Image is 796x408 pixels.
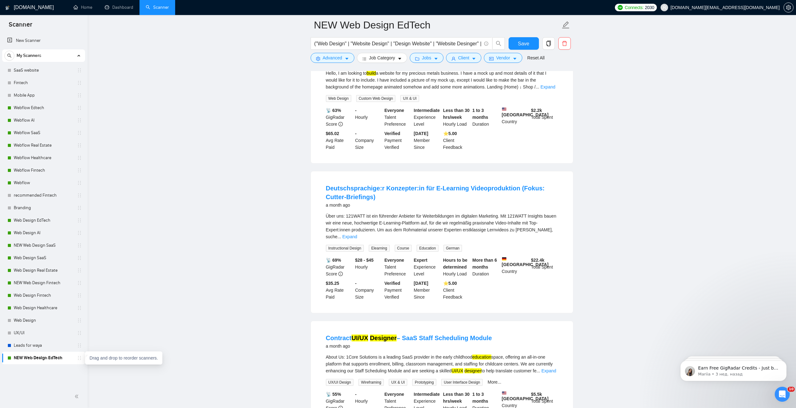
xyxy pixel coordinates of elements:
div: Hourly [354,107,383,128]
span: setting [784,5,793,10]
b: $35.25 [326,281,339,286]
span: search [493,41,504,46]
div: GigRadar Score [325,107,354,128]
span: Client [458,54,469,61]
span: user [451,56,456,61]
div: Drag and drop to reorder scanners. [85,351,162,365]
div: Talent Preference [383,107,413,128]
span: holder [77,305,82,310]
div: Client Feedback [442,130,471,151]
a: Webflow [14,177,73,189]
span: holder [77,105,82,110]
span: Elearning [369,245,390,252]
b: Everyone [384,258,404,263]
a: Fintech [14,77,73,89]
div: Payment Verified [383,280,413,300]
a: Web Design AI [14,227,73,239]
span: holder [77,255,82,260]
span: ... [535,84,539,89]
span: setting [316,56,320,61]
a: NEW Web Design SaaS [14,239,73,252]
div: Member Since [413,130,442,151]
span: holder [77,268,82,273]
span: holder [77,280,82,285]
span: user [662,5,667,10]
input: Search Freelance Jobs... [314,40,481,48]
span: caret-down [472,56,476,61]
b: [GEOGRAPHIC_DATA] [502,391,549,401]
span: holder [77,293,82,298]
b: Less than 30 hrs/week [443,108,470,120]
b: Hours to be determined [443,258,468,269]
a: Web Design EdTech [14,214,73,227]
b: Intermediate [414,108,440,113]
span: Prototyping [412,379,436,386]
span: holder [77,343,82,348]
b: - [355,281,357,286]
a: More... [488,380,501,385]
b: Intermediate [414,392,440,397]
button: Save [509,37,539,50]
span: caret-down [398,56,402,61]
span: double-left [74,393,81,400]
mark: build [367,71,376,76]
span: Save [518,40,529,48]
b: ⭐️ 5.00 [443,281,457,286]
img: 🇺🇸 [502,107,506,111]
div: Duration [471,107,500,128]
span: info-circle [484,42,488,46]
div: Hourly [354,257,383,277]
span: ... [337,234,341,239]
span: 2030 [645,4,654,11]
b: ⭐️ 5.00 [443,131,457,136]
a: Branding [14,202,73,214]
b: - [355,108,357,113]
span: holder [77,130,82,135]
div: Total Spent [530,107,559,128]
div: Experience Level [413,257,442,277]
b: - [355,131,357,136]
div: GigRadar Score [325,257,354,277]
span: Web Design [326,95,351,102]
b: - [355,392,357,397]
span: holder [77,318,82,323]
a: NEW Web Design Fintech [14,277,73,289]
a: Webflow Real Estate [14,139,73,152]
a: Web Design Real Estate [14,264,73,277]
span: holder [77,155,82,160]
mark: designer [464,368,481,373]
span: Jobs [422,54,431,61]
span: holder [77,168,82,173]
button: userClientcaret-down [446,53,482,63]
span: holder [77,68,82,73]
button: settingAdvancedcaret-down [311,53,354,63]
a: NEW Web Design EdTech [14,352,73,364]
b: $ 2.2k [531,108,542,113]
a: Mobile App [14,89,73,102]
a: Reset All [527,54,545,61]
div: Avg Rate Paid [325,130,354,151]
span: ... [536,368,540,373]
a: Web Design [14,314,73,327]
b: [DATE] [414,281,428,286]
div: Company Size [354,130,383,151]
div: Talent Preference [383,257,413,277]
input: Scanner name... [314,17,560,33]
button: folderJobscaret-down [410,53,444,63]
a: New Scanner [7,34,80,47]
span: caret-down [434,56,438,61]
div: Member Since [413,280,442,300]
a: Webflow Healthcare [14,152,73,164]
img: 🇺🇸 [502,391,506,395]
span: caret-down [345,56,349,61]
b: 1 to 3 months [472,392,488,404]
div: Payment Verified [383,130,413,151]
span: holder [77,143,82,148]
b: [GEOGRAPHIC_DATA] [502,107,549,117]
a: SaaS website [14,64,73,77]
b: $ 5.5k [531,392,542,397]
div: Über uns: 121WATT ist ein führender Anbieter für Weiterbildungen im digitalen Marketing. Mit 121W... [326,213,558,240]
mark: education [472,355,491,360]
